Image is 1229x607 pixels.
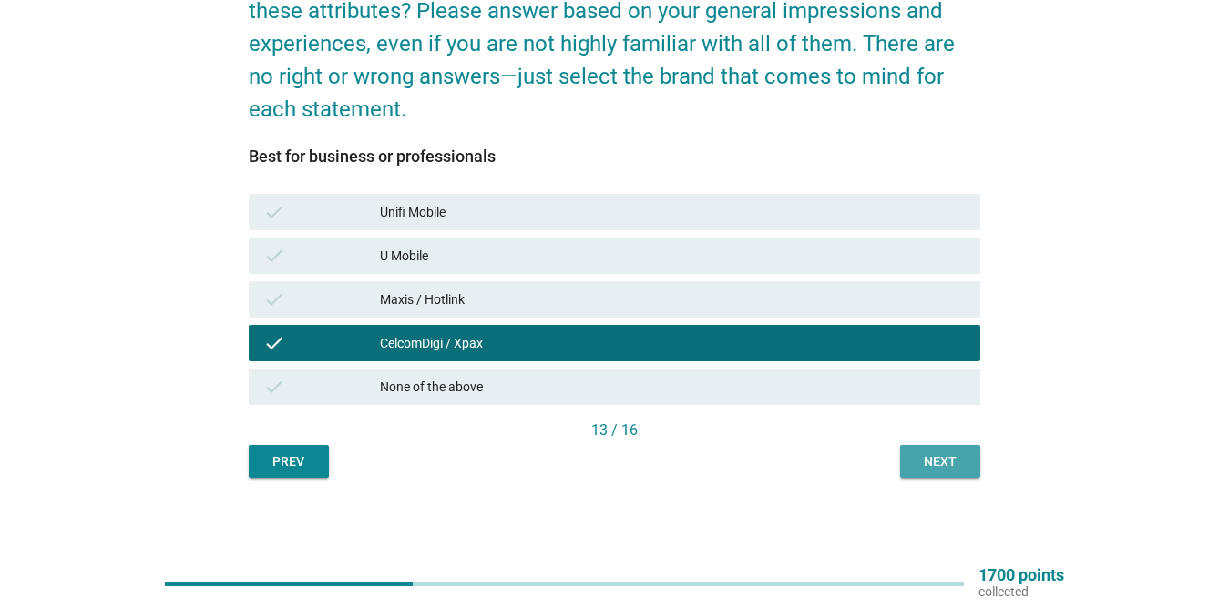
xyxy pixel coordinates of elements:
[263,452,314,471] div: Prev
[249,445,329,478] button: Prev
[263,245,285,267] i: check
[380,332,966,354] div: CelcomDigi / Xpax
[380,376,966,398] div: None of the above
[380,288,966,310] div: Maxis / Hotlink
[380,245,966,267] div: U Mobile
[249,420,980,441] div: 13 / 16
[978,567,1064,583] p: 1700 points
[249,144,980,168] div: Best for business or professionals
[263,332,285,354] i: check
[263,288,285,310] i: check
[380,201,966,223] div: Unifi Mobile
[263,376,285,398] i: check
[263,201,285,223] i: check
[915,452,966,471] div: Next
[978,583,1064,600] p: collected
[900,445,980,478] button: Next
